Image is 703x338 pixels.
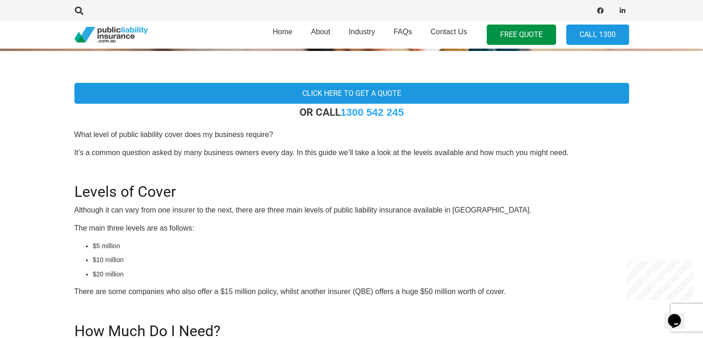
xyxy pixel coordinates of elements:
[74,172,629,200] h2: Levels of Cover
[348,28,375,36] span: Industry
[74,287,629,297] p: There are some companies who also offer a $15 million policy, whilst another insurer (QBE) offers...
[273,28,293,36] span: Home
[93,269,629,279] li: $20 million
[594,4,607,17] a: Facebook
[302,18,340,51] a: About
[421,18,476,51] a: Contact Us
[74,27,148,43] a: pli_logotransparent
[626,261,694,300] iframe: chat widget
[430,28,467,36] span: Contact Us
[74,223,629,233] p: The main three levels are as follows:
[263,18,302,51] a: Home
[311,28,330,36] span: About
[70,6,89,15] a: Search
[566,25,629,45] a: Call 1300
[339,18,384,51] a: Industry
[74,148,629,158] p: It’s a common question asked by many business owners every day. In this guide we’ll take a look a...
[393,28,412,36] span: FAQs
[384,18,421,51] a: FAQs
[664,301,694,329] iframe: chat widget
[74,83,629,104] a: Click here to get a quote
[93,241,629,251] li: $5 million
[93,255,629,265] li: $10 million
[74,205,629,215] p: Although it can vary from one insurer to the next, there are three main levels of public liabilit...
[74,130,629,140] p: What level of public liability cover does my business require?
[487,25,556,45] a: FREE QUOTE
[341,106,404,118] a: 1300 542 245
[616,4,629,17] a: LinkedIn
[300,106,404,118] strong: OR CALL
